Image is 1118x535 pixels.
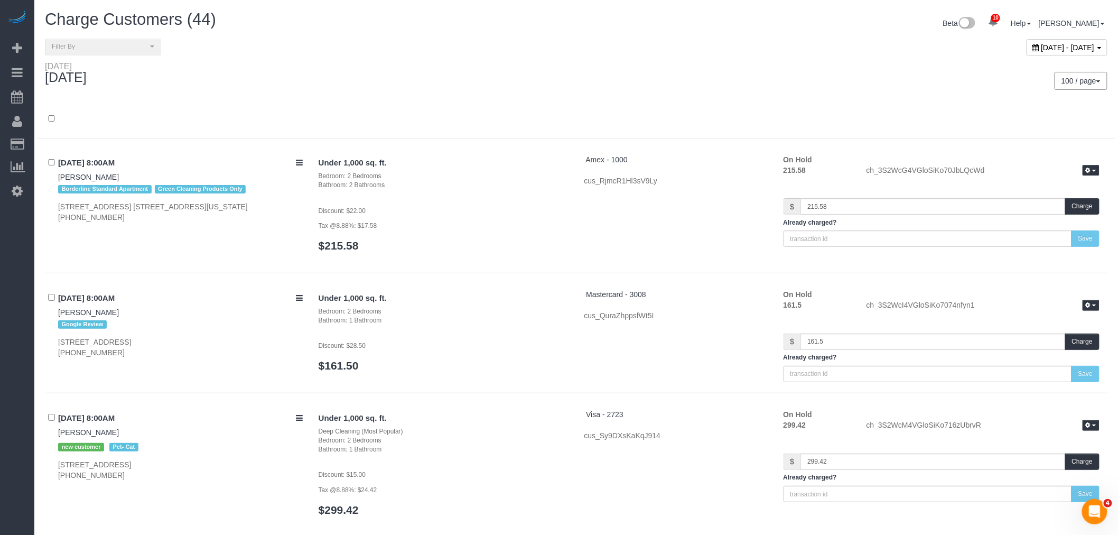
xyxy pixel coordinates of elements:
span: Pet- Cat [109,443,138,451]
div: Tags [58,182,303,196]
strong: On Hold [784,410,812,419]
div: ch_3S2WcG4VGloSiKo70JbLQcWd [859,165,1107,178]
h4: [DATE] 8:00AM [58,294,303,303]
h4: [DATE] 8:00AM [58,414,303,423]
a: 10 [983,11,1003,34]
div: Bathroom: 1 Bathroom [319,316,569,325]
strong: 215.58 [784,166,806,174]
img: New interface [958,17,975,31]
input: transaction id [784,366,1072,382]
h5: Already charged? [784,219,1100,226]
div: [DATE] [45,62,97,85]
a: $299.42 [319,504,359,516]
a: Help [1011,19,1031,27]
button: Charge [1065,454,1100,470]
div: Bedroom: 2 Bedrooms [319,172,569,181]
span: 10 [991,14,1000,22]
h5: Already charged? [784,474,1100,481]
a: Beta [943,19,976,27]
strong: 299.42 [784,421,806,429]
iframe: Intercom live chat [1082,499,1107,524]
a: Visa - 2723 [586,410,623,419]
a: [PERSON_NAME] [58,173,119,181]
h5: Already charged? [784,354,1100,361]
a: [PERSON_NAME] [58,428,119,437]
input: transaction id [784,486,1072,502]
button: Charge [1065,334,1100,350]
div: Tags [58,318,303,331]
button: 100 / page [1055,72,1107,90]
span: Charge Customers (44) [45,10,216,29]
h4: [DATE] 8:00AM [58,159,303,168]
a: Amex - 1000 [586,155,628,164]
hm-ph: [PHONE_NUMBER] [58,213,125,222]
div: cus_RjmcR1Hl3sV9Ly [584,176,768,186]
small: Tax @8.88%: $17.58 [319,222,377,229]
hm-ph: [PHONE_NUMBER] [58,471,125,479]
span: Borderline Standard Apartment [58,185,152,193]
small: Tax @8.88%: $24.42 [319,486,377,494]
span: $ [784,198,801,215]
small: Discount: $22.00 [319,207,366,215]
div: Bathroom: 1 Bathroom [319,445,569,454]
small: Discount: $28.50 [319,342,366,349]
div: cus_Sy9DXsKaKqJ914 [584,430,768,441]
span: $ [784,334,801,350]
div: Tags [58,438,303,454]
div: Bedroom: 2 Bedrooms [319,436,569,445]
a: [PERSON_NAME] [1039,19,1105,27]
h4: Under 1,000 sq. ft. [319,294,569,303]
h4: Under 1,000 sq. ft. [319,414,569,423]
a: $215.58 [319,239,359,252]
hm-ph: [PHONE_NUMBER] [58,348,125,357]
div: Bathroom: 2 Bathrooms [319,181,569,190]
a: $161.50 [319,359,359,372]
div: ch_3S2WcM4VGloSiKo716zUbrvR [859,420,1107,432]
div: [STREET_ADDRESS] [58,337,303,358]
div: ch_3S2WcI4VGloSiKo7074nfyn1 [859,300,1107,312]
button: Filter By [45,39,161,55]
span: Green Cleaning Products Only [155,185,246,193]
h4: Under 1,000 sq. ft. [319,159,569,168]
a: [PERSON_NAME] [58,308,119,317]
strong: 161.5 [784,301,802,309]
button: Charge [1065,198,1100,215]
span: new customer [58,443,104,451]
span: 4 [1104,499,1112,508]
input: transaction id [784,230,1072,247]
span: Filter By [52,42,147,51]
div: [STREET_ADDRESS] [58,459,303,481]
strong: On Hold [784,290,812,299]
div: [DATE] [45,62,87,70]
img: Automaid Logo [6,11,27,25]
div: [STREET_ADDRESS] [STREET_ADDRESS][US_STATE] [58,201,303,223]
nav: Pagination navigation [1055,72,1107,90]
strong: On Hold [784,155,812,164]
small: Discount: $15.00 [319,471,366,478]
span: $ [784,454,801,470]
span: Google Review [58,320,107,329]
div: cus_QuraZhppsfWt5I [584,310,768,321]
span: [DATE] - [DATE] [1041,43,1095,52]
div: Deep Cleaning (Most Popular) [319,427,569,436]
a: Mastercard - 3008 [586,290,646,299]
div: Bedroom: 2 Bedrooms [319,307,569,316]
